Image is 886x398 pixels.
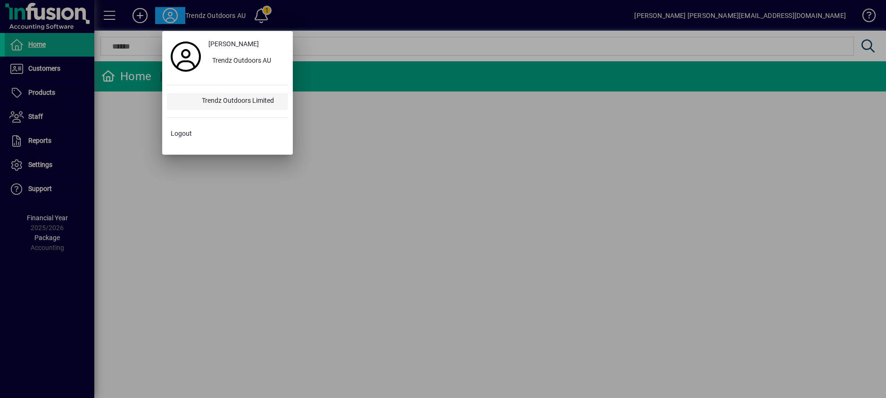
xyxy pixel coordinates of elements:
[167,48,205,65] a: Profile
[194,93,288,110] div: Trendz Outdoors Limited
[205,36,288,53] a: [PERSON_NAME]
[205,53,288,70] button: Trendz Outdoors AU
[171,129,192,139] span: Logout
[167,125,288,142] button: Logout
[208,39,259,49] span: [PERSON_NAME]
[167,93,288,110] button: Trendz Outdoors Limited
